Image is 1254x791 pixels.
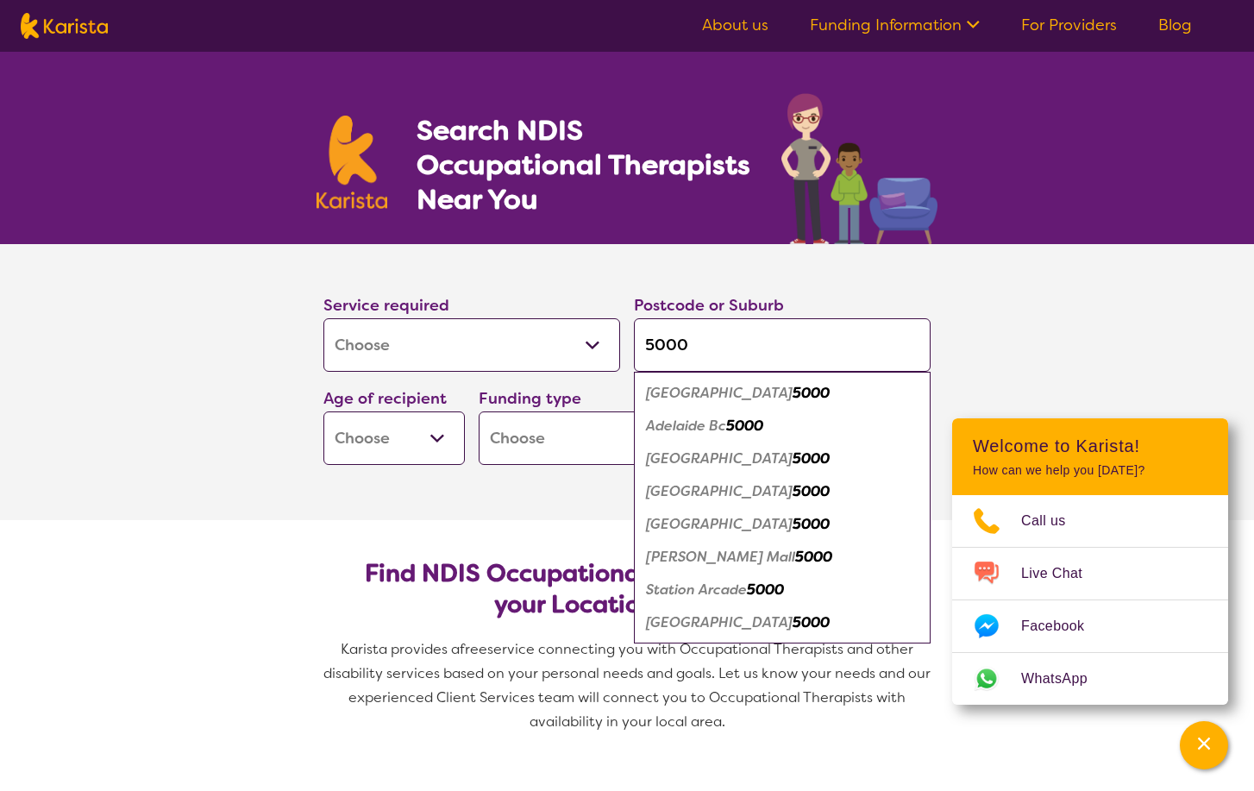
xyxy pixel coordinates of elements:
div: Sturt Street 5000 [643,606,922,639]
em: [PERSON_NAME] Mall [646,548,795,566]
em: [GEOGRAPHIC_DATA] [646,384,793,402]
div: Station Arcade 5000 [643,574,922,606]
em: [GEOGRAPHIC_DATA] [646,515,793,533]
div: Adelaide Bc 5000 [643,410,922,443]
div: Halifax Street 5000 [643,475,922,508]
a: Funding Information [810,15,980,35]
em: Station Arcade [646,581,747,599]
span: Facebook [1021,613,1105,639]
em: 5000 [795,548,832,566]
em: 5000 [793,613,830,631]
em: [GEOGRAPHIC_DATA] [646,482,793,500]
input: Type [634,318,931,372]
span: free [460,640,487,658]
div: Rundle Mall 5000 [643,541,922,574]
em: 5000 [793,384,830,402]
span: WhatsApp [1021,666,1108,692]
a: Blog [1158,15,1192,35]
img: Karista logo [317,116,387,209]
em: [GEOGRAPHIC_DATA] [646,613,793,631]
a: About us [702,15,768,35]
div: Hutt Street 5000 [643,508,922,541]
label: Funding type [479,388,581,409]
span: Live Chat [1021,561,1103,587]
em: 5000 [793,449,830,468]
ul: Choose channel [952,495,1228,705]
h2: Welcome to Karista! [973,436,1207,456]
label: Service required [323,295,449,316]
button: Channel Menu [1180,721,1228,769]
h1: Search NDIS Occupational Therapists Near You [417,113,752,217]
span: Karista provides a [341,640,460,658]
div: Adelaide 5000 [643,377,922,410]
a: Web link opens in a new tab. [952,653,1228,705]
div: Channel Menu [952,418,1228,705]
img: Karista logo [21,13,108,39]
h2: Find NDIS Occupational Therapists based on your Location & Needs [337,558,917,620]
em: Adelaide Bc [646,417,726,435]
div: City West Campus 5000 [643,443,922,475]
label: Postcode or Suburb [634,295,784,316]
a: For Providers [1021,15,1117,35]
p: How can we help you [DATE]? [973,463,1207,478]
em: 5000 [793,515,830,533]
em: 5000 [726,417,763,435]
label: Age of recipient [323,388,447,409]
em: 5000 [793,482,830,500]
em: 5000 [747,581,784,599]
em: [GEOGRAPHIC_DATA] [646,449,793,468]
img: occupational-therapy [781,93,937,244]
span: Call us [1021,508,1087,534]
span: service connecting you with Occupational Therapists and other disability services based on your p... [323,640,934,731]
